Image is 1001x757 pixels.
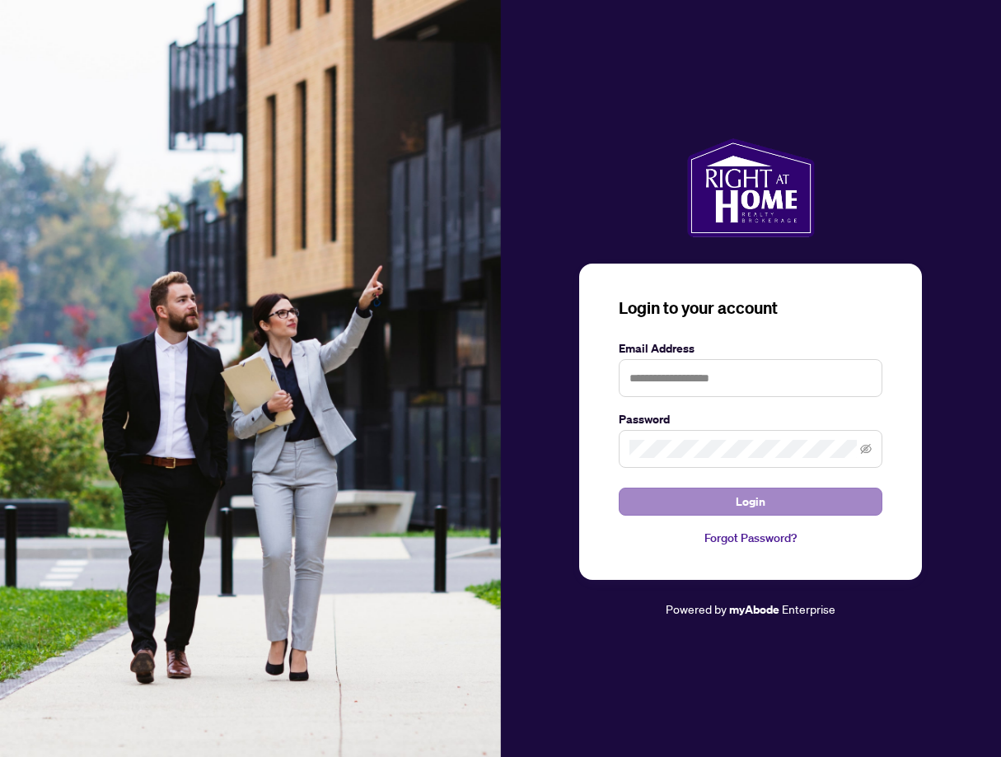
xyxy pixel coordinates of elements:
[619,410,882,428] label: Password
[619,529,882,547] a: Forgot Password?
[729,600,779,619] a: myAbode
[687,138,815,237] img: ma-logo
[860,443,872,455] span: eye-invisible
[736,488,765,515] span: Login
[619,488,882,516] button: Login
[666,601,727,616] span: Powered by
[619,297,882,320] h3: Login to your account
[782,601,835,616] span: Enterprise
[619,339,882,357] label: Email Address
